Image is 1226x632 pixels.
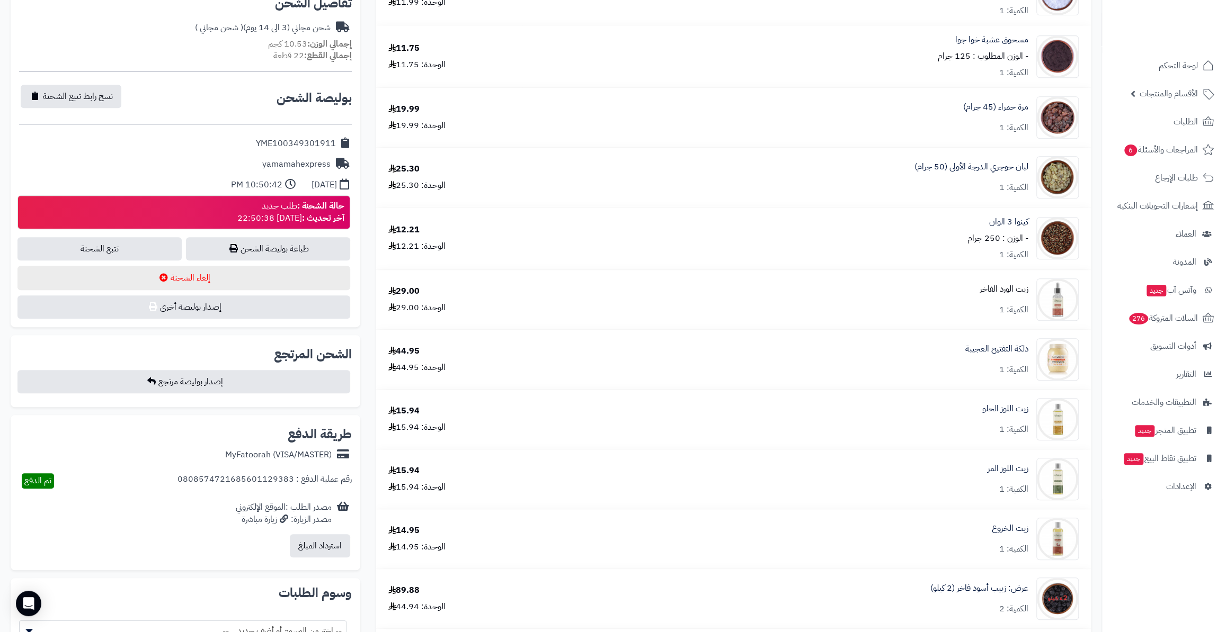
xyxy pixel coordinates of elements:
img: 1690433571-Rose%20Oil%20-%20Web-90x90.jpg [1037,278,1078,321]
div: 44.95 [388,345,420,357]
span: المراجعات والأسئلة [1123,142,1198,157]
img: 1667929796-Myrrah-90x90.jpg [1037,96,1078,139]
a: كينوا 3 الوان [989,216,1028,228]
button: استرداد المبلغ [290,534,350,557]
div: 89.88 [388,584,420,597]
span: إشعارات التحويلات البنكية [1117,198,1198,213]
h2: الشحن المرتجع [274,348,352,360]
a: تتبع الشحنة [17,237,182,260]
div: الوحدة: 19.99 [388,120,446,132]
img: 1677341865-Frankincense,%20Hojari,%20Grade%20A-90x90.jpg [1037,156,1078,198]
a: مسحوق عشبة خوا جوا [955,34,1028,46]
span: 6 [1124,145,1138,157]
small: - الوزن : 250 جرام [967,232,1028,245]
span: تطبيق المتجر [1134,423,1196,438]
div: 19.99 [388,103,420,115]
strong: إجمالي القطع: [304,49,352,62]
div: YME100349301911 [256,138,336,150]
a: تطبيق المتجرجديد [1108,418,1220,443]
div: الوحدة: 25.30 [388,179,446,192]
span: تطبيق نقاط البيع [1123,451,1196,466]
span: ( شحن مجاني ) [195,21,243,34]
a: التطبيقات والخدمات [1108,390,1220,415]
div: الوحدة: 12.21 [388,240,446,252]
button: إصدار بوليصة مرتجع [17,370,350,393]
a: الإعدادات [1108,474,1220,499]
img: 1706025408-Castor%20Oil-90x90.jpg [1037,518,1078,560]
span: تم الدفع [24,474,51,487]
div: 15.94 [388,405,420,417]
a: زيت اللوز المر [988,463,1028,475]
div: مصدر الطلب :الموقع الإلكتروني [236,501,332,526]
div: الكمية: 1 [999,304,1028,316]
span: الإعدادات [1166,479,1196,494]
img: 1703318732-Nabateen%20Sweet%20Almond%20Oil-90x90.jpg [1037,398,1078,440]
div: MyFatoorah (VISA/MASTER) [225,449,332,461]
small: 10.53 كجم [268,38,352,50]
div: 14.95 [388,525,420,537]
a: السلات المتروكة276 [1108,305,1220,331]
img: 1703318886-Nabateen%20Bitter%20Almond%20Oil-90x90.jpg [1037,458,1078,500]
a: المراجعات والأسئلة6 [1108,137,1220,162]
button: إصدار بوليصة أخرى [17,295,350,319]
div: الوحدة: 29.00 [388,302,446,314]
div: الوحدة: 44.94 [388,601,446,613]
h2: طريقة الدفع [288,428,352,440]
a: إشعارات التحويلات البنكية [1108,193,1220,219]
div: الوحدة: 15.94 [388,481,446,493]
small: - الوزن المطلوب : 125 جرام [938,50,1028,62]
span: 276 [1129,313,1148,325]
a: الطلبات [1108,109,1220,134]
a: وآتس آبجديد [1108,277,1220,303]
span: التقارير [1176,367,1196,382]
div: yamamahexpress [262,158,331,170]
h2: بوليصة الشحن [277,92,352,104]
div: الكمية: 1 [999,423,1028,436]
div: الكمية: 2 [999,603,1028,615]
div: طلب جديد [DATE] 22:50:38 [237,200,344,224]
div: الكمية: 1 [999,5,1028,17]
div: مصدر الزيارة: زيارة مباشرة [236,513,332,526]
div: رقم عملية الدفع : 0808574721685601129383 [177,473,352,489]
div: الكمية: 1 [999,122,1028,134]
div: 29.00 [388,285,420,297]
div: شحن مجاني (3 الى 14 يوم) [195,22,331,34]
span: المدونة [1173,255,1196,269]
span: أدوات التسويق [1150,339,1196,354]
img: 1661783270-Alkanet%20Powder-90x90.jpg [1037,35,1078,78]
a: مرة حمراء (45 جرام) [963,101,1028,113]
a: دلكة التفتيح العجيبة [965,343,1028,355]
span: الطلبات [1174,114,1198,129]
span: العملاء [1176,227,1196,241]
span: طلبات الإرجاع [1155,170,1198,185]
a: لبان حوجري الدرجة الأولى (50 جرام) [914,161,1028,173]
div: الكمية: 1 [999,364,1028,376]
div: 11.75 [388,42,420,55]
div: الوحدة: 11.75 [388,59,446,71]
button: إلغاء الشحنة [17,266,350,290]
div: 15.94 [388,465,420,477]
a: المدونة [1108,249,1220,275]
span: نسخ رابط تتبع الشحنة [43,90,113,103]
div: الكمية: 1 [999,67,1028,79]
button: نسخ رابط تتبع الشحنة [21,85,121,108]
a: أدوات التسويق [1108,333,1220,359]
div: [DATE] [312,179,337,191]
span: لوحة التحكم [1159,58,1198,73]
a: لوحة التحكم [1108,53,1220,78]
span: وآتس آب [1145,283,1196,297]
h2: وسوم الطلبات [19,586,352,599]
span: جديد [1124,453,1143,465]
a: زيت الخروع [992,522,1028,535]
strong: إجمالي الوزن: [307,38,352,50]
div: الوحدة: 14.95 [388,541,446,553]
a: عرض: زبيب أسود فاخر (2 كيلو) [930,582,1028,594]
div: الكمية: 1 [999,543,1028,555]
strong: حالة الشحنة : [297,200,344,212]
span: التطبيقات والخدمات [1132,395,1196,410]
div: الوحدة: 44.95 [388,362,446,374]
div: الكمية: 1 [999,182,1028,194]
a: طلبات الإرجاع [1108,165,1220,191]
small: 22 قطعة [273,49,352,62]
span: جديد [1147,285,1166,296]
